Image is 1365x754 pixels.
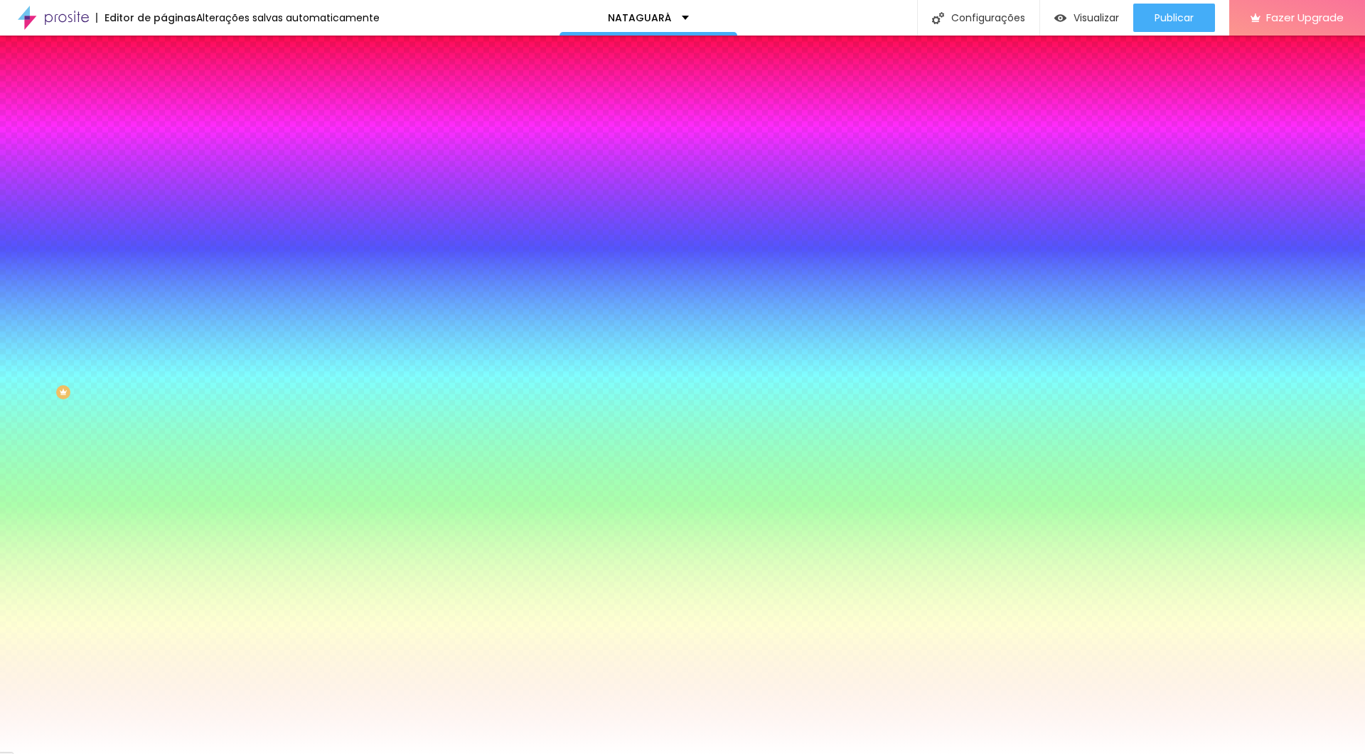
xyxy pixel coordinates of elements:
[1155,12,1194,23] span: Publicar
[1266,11,1344,23] span: Fazer Upgrade
[1054,12,1066,24] img: view-1.svg
[608,13,671,23] p: NATAGUARÁ
[1074,12,1119,23] span: Visualizar
[1040,4,1133,32] button: Visualizar
[196,13,380,23] div: Alterações salvas automaticamente
[932,12,944,24] img: Icone
[96,13,196,23] div: Editor de páginas
[1133,4,1215,32] button: Publicar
